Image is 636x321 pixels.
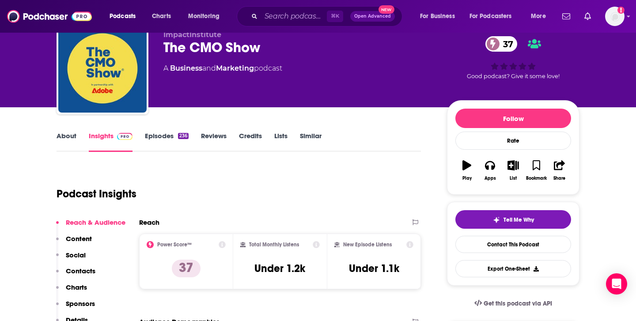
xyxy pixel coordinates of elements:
[157,242,192,248] h2: Power Score™
[146,9,176,23] a: Charts
[605,7,625,26] span: Logged in as AmberTina
[553,176,565,181] div: Share
[605,7,625,26] img: User Profile
[455,109,571,128] button: Follow
[182,9,231,23] button: open menu
[494,36,518,52] span: 37
[56,283,87,299] button: Charts
[559,9,574,24] a: Show notifications dropdown
[110,10,136,23] span: Podcasts
[202,64,216,72] span: and
[56,218,125,234] button: Reach & Audience
[478,155,501,186] button: Apps
[66,234,92,243] p: Content
[455,210,571,229] button: tell me why sparkleTell Me Why
[139,218,159,227] h2: Reach
[66,267,95,275] p: Contacts
[510,176,517,181] div: List
[56,251,86,267] button: Social
[89,132,132,152] a: InsightsPodchaser Pro
[66,251,86,259] p: Social
[274,132,288,152] a: Lists
[464,9,525,23] button: open menu
[56,267,95,283] button: Contacts
[581,9,594,24] a: Show notifications dropdown
[188,10,220,23] span: Monitoring
[617,7,625,14] svg: Add a profile image
[163,63,282,74] div: A podcast
[57,187,136,200] h1: Podcast Insights
[502,155,525,186] button: List
[343,242,392,248] h2: New Episode Listens
[254,262,305,275] h3: Under 1.2k
[606,273,627,295] div: Open Intercom Messenger
[349,262,399,275] h3: Under 1.1k
[467,293,559,314] a: Get this podcast via API
[216,64,254,72] a: Marketing
[300,132,322,152] a: Similar
[261,9,327,23] input: Search podcasts, credits, & more...
[455,236,571,253] a: Contact This Podcast
[485,176,496,181] div: Apps
[172,260,201,277] p: 37
[605,7,625,26] button: Show profile menu
[455,260,571,277] button: Export One-Sheet
[201,132,227,152] a: Reviews
[526,176,547,181] div: Bookmark
[469,10,512,23] span: For Podcasters
[56,234,92,251] button: Content
[58,24,147,113] img: The CMO Show
[455,132,571,150] div: Rate
[7,8,92,25] img: Podchaser - Follow, Share and Rate Podcasts
[103,9,147,23] button: open menu
[239,132,262,152] a: Credits
[447,30,579,85] div: 37Good podcast? Give it some love!
[56,299,95,316] button: Sponsors
[493,216,500,223] img: tell me why sparkle
[379,5,394,14] span: New
[245,6,411,26] div: Search podcasts, credits, & more...
[455,155,478,186] button: Play
[327,11,343,22] span: ⌘ K
[117,133,132,140] img: Podchaser Pro
[170,64,202,72] a: Business
[462,176,472,181] div: Play
[66,299,95,308] p: Sponsors
[145,132,189,152] a: Episodes236
[249,242,299,248] h2: Total Monthly Listens
[525,155,548,186] button: Bookmark
[503,216,534,223] span: Tell Me Why
[525,9,557,23] button: open menu
[178,133,189,139] div: 236
[66,283,87,291] p: Charts
[420,10,455,23] span: For Business
[485,36,518,52] a: 37
[484,300,552,307] span: Get this podcast via API
[354,14,391,19] span: Open Advanced
[548,155,571,186] button: Share
[57,132,76,152] a: About
[531,10,546,23] span: More
[152,10,171,23] span: Charts
[66,218,125,227] p: Reach & Audience
[414,9,466,23] button: open menu
[350,11,395,22] button: Open AdvancedNew
[163,30,221,39] span: ImpactInstitute
[467,73,560,79] span: Good podcast? Give it some love!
